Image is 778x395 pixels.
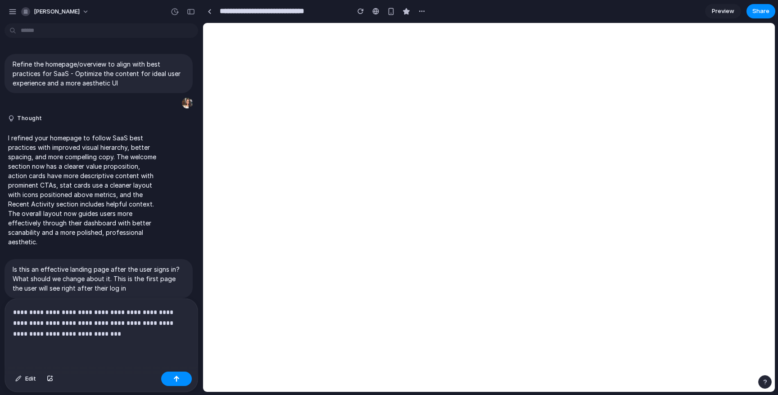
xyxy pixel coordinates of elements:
[25,374,36,383] span: Edit
[13,265,185,293] p: Is this an effective landing page after the user signs in? What should we change about it. This i...
[712,7,734,16] span: Preview
[13,59,185,88] p: Refine the homepage/overview to align with best practices for SaaS - Optimize the content for ide...
[752,7,769,16] span: Share
[746,4,775,18] button: Share
[705,4,741,18] a: Preview
[34,7,80,16] span: [PERSON_NAME]
[8,133,158,247] p: I refined your homepage to follow SaaS best practices with improved visual hierarchy, better spac...
[11,372,41,386] button: Edit
[18,4,94,19] button: [PERSON_NAME]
